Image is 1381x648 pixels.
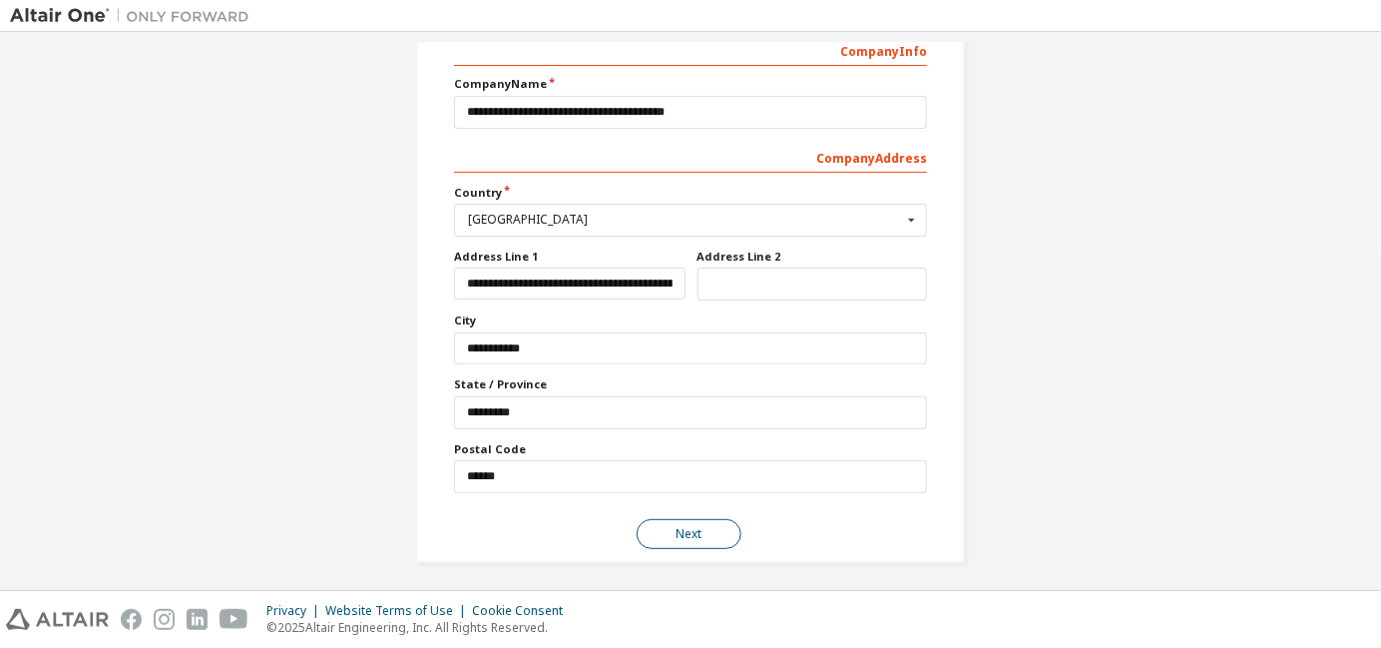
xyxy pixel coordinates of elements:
div: Cookie Consent [472,603,575,619]
label: Postal Code [454,441,927,457]
img: youtube.svg [220,609,248,630]
button: Next [637,519,741,549]
label: Address Line 2 [697,249,928,265]
label: State / Province [454,376,927,392]
img: Altair One [10,6,259,26]
label: Country [454,185,927,201]
div: [GEOGRAPHIC_DATA] [468,214,902,226]
img: instagram.svg [154,609,175,630]
div: Company Address [454,141,927,173]
label: Company Name [454,76,927,92]
img: facebook.svg [121,609,142,630]
div: Website Terms of Use [325,603,472,619]
p: © 2025 Altair Engineering, Inc. All Rights Reserved. [266,619,575,636]
div: Company Info [454,34,927,66]
img: altair_logo.svg [6,609,109,630]
label: Address Line 1 [454,249,686,265]
div: Privacy [266,603,325,619]
label: City [454,313,927,328]
img: linkedin.svg [187,609,208,630]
